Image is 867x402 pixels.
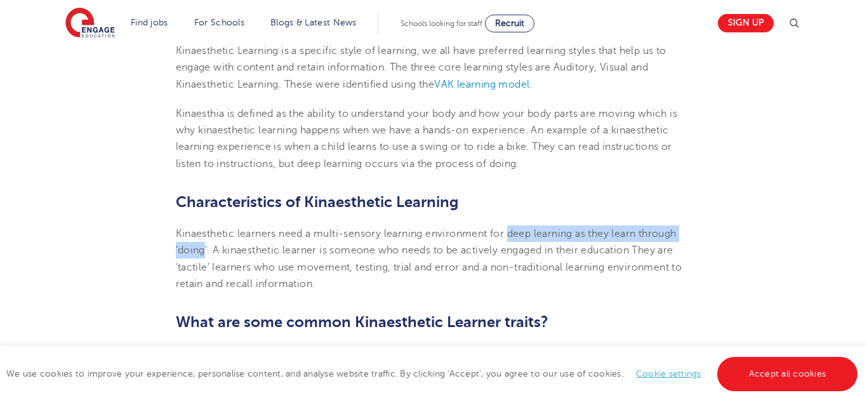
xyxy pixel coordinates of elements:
[717,357,858,391] a: Accept all cookies
[284,79,434,90] span: These were identified using the
[270,18,357,27] a: Blogs & Latest News
[495,18,524,28] span: Recruit
[529,79,532,90] span: .
[131,18,168,27] a: Find jobs
[176,45,666,90] span: Kinaesthetic Learning is a specific style of learning, we all have preferred learning styles that...
[434,79,529,90] a: VAK learning model
[718,14,774,32] a: Sign up
[636,369,701,379] a: Cookie settings
[176,193,458,211] b: Characteristics of Kinaesthetic Learning
[176,313,548,331] span: What are some common Kinaesthetic Learner traits?
[65,8,115,39] img: Engage Education
[194,18,244,27] a: For Schools
[6,369,861,379] span: We use cookies to improve your experience, personalise content, and analyse website traffic. By c...
[400,19,482,28] span: Schools looking for staff
[176,124,672,170] span: inaesthetic learning happens when we have a hands-on experience. An example of a kinaesthetic lea...
[485,15,534,32] a: Recruit
[176,108,678,136] span: Kinaesthia is defined as the ability to understand your body and how your body parts are moving w...
[176,228,682,290] span: Kinaesthetic learners need a multi-sensory learning environment for deep learning as they learn t...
